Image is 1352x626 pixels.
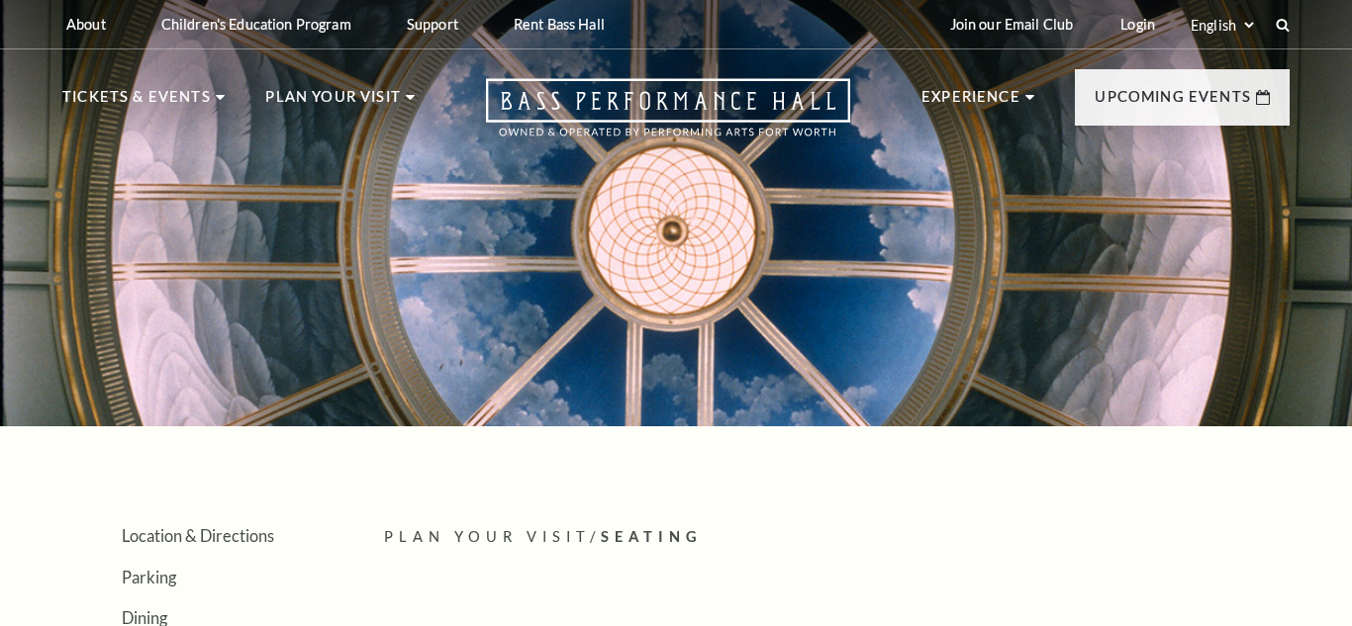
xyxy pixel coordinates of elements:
p: About [66,16,106,33]
p: Tickets & Events [62,85,211,121]
p: Rent Bass Hall [514,16,605,33]
span: Seating [601,528,703,545]
select: Select: [1187,16,1257,35]
p: Upcoming Events [1095,85,1251,121]
p: / [384,525,1290,550]
a: Parking [122,568,176,586]
p: Plan Your Visit [265,85,401,121]
a: Location & Directions [122,526,274,545]
p: Children's Education Program [161,16,351,33]
p: Experience [921,85,1020,121]
p: Support [407,16,458,33]
span: Plan Your Visit [384,528,590,545]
